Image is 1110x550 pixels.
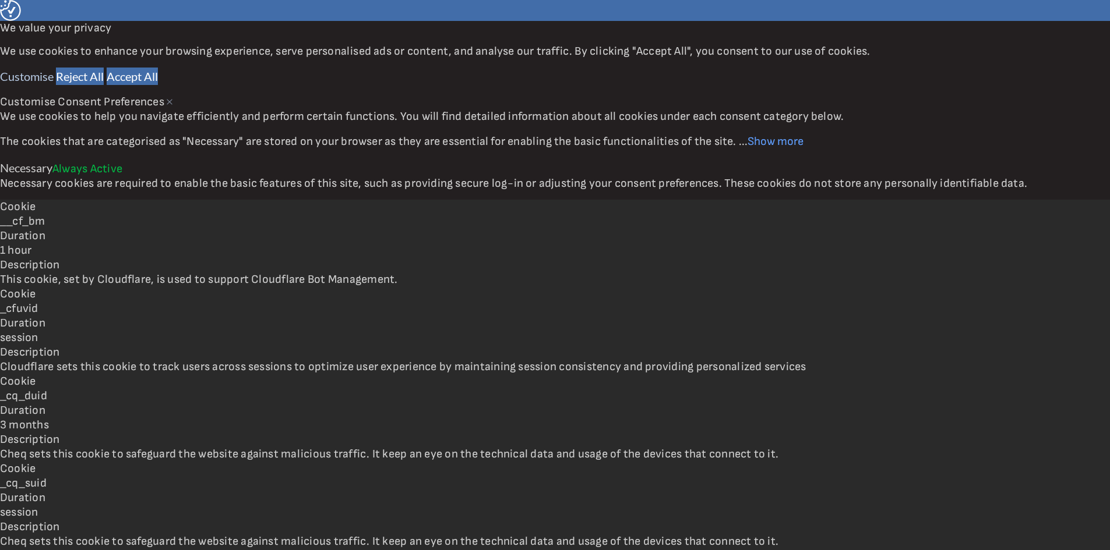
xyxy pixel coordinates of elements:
[56,68,104,85] button: Reject All
[107,68,158,85] button: Accept All
[167,92,172,109] button: Close
[748,133,804,150] button: Show more
[167,99,172,105] img: Close
[52,162,122,176] span: Always Active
